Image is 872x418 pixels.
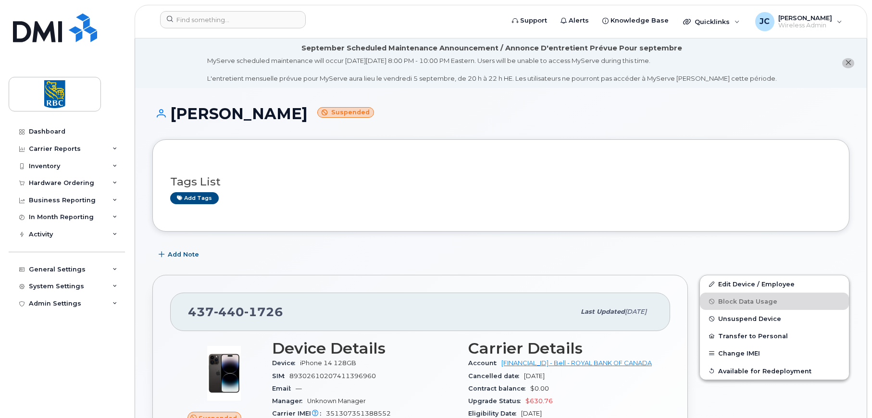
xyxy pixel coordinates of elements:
h3: Carrier Details [468,340,653,357]
small: Suspended [317,107,374,118]
div: September Scheduled Maintenance Announcement / Annonce D'entretient Prévue Pour septembre [301,43,682,53]
button: Block Data Usage [700,293,849,310]
button: Add Note [152,246,207,263]
button: Unsuspend Device [700,310,849,327]
span: Account [468,359,501,367]
button: Available for Redeployment [700,362,849,380]
button: close notification [842,58,854,68]
span: — [296,385,302,392]
a: [FINANCIAL_ID] - Bell - ROYAL BANK OF CANADA [501,359,652,367]
span: 440 [214,305,244,319]
span: Upgrade Status [468,397,525,405]
span: Contract balance [468,385,530,392]
span: [DATE] [524,372,545,380]
span: 89302610207411396960 [289,372,376,380]
span: 351307351388552 [326,410,391,417]
button: Change IMEI [700,344,849,362]
span: $0.00 [530,385,549,392]
span: Available for Redeployment [718,367,811,374]
img: image20231002-3703462-njx0qo.jpeg [195,344,253,402]
h3: Device Details [272,340,457,357]
button: Transfer to Personal [700,327,849,344]
span: Manager [272,397,307,405]
span: [DATE] [521,410,542,417]
span: 1726 [244,305,283,319]
div: MyServe scheduled maintenance will occur [DATE][DATE] 8:00 PM - 10:00 PM Eastern. Users will be u... [207,56,777,83]
h1: [PERSON_NAME] [152,105,849,122]
span: Device [272,359,300,367]
span: Unsuspend Device [718,315,781,322]
span: [DATE] [625,308,647,315]
span: Unknown Manager [307,397,366,405]
a: Edit Device / Employee [700,275,849,293]
a: Add tags [170,192,219,204]
h3: Tags List [170,176,832,188]
span: Last updated [581,308,625,315]
span: SIM [272,372,289,380]
span: 437 [188,305,283,319]
span: iPhone 14 128GB [300,359,356,367]
span: Email [272,385,296,392]
span: Carrier IMEI [272,410,326,417]
span: Eligibility Date [468,410,521,417]
span: $630.76 [525,397,553,405]
span: Cancelled date [468,372,524,380]
span: Add Note [168,250,199,259]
